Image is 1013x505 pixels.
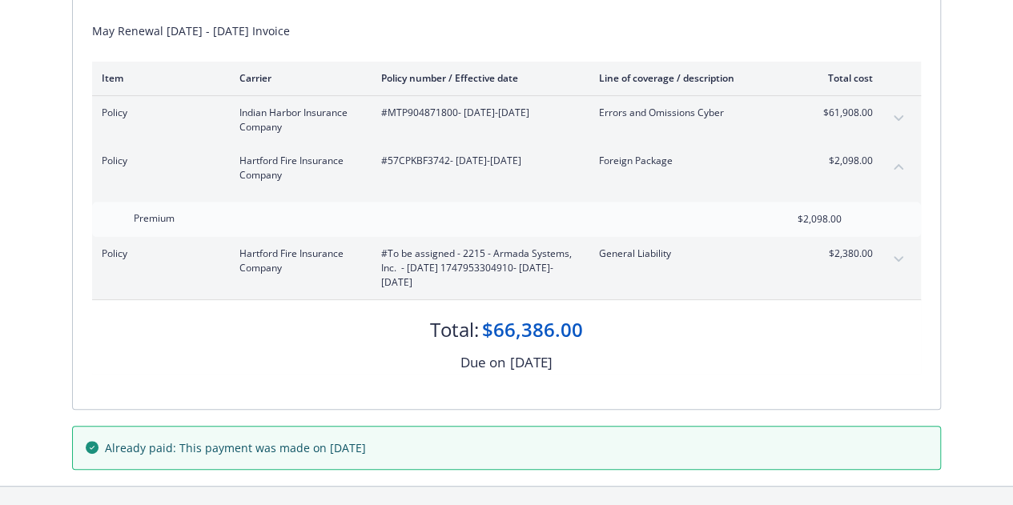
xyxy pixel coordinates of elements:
span: #To be assigned - 2215 - Armada Systems, Inc. - [DATE] 1747953304910 - [DATE]-[DATE] [381,246,573,290]
div: Item [102,71,214,85]
span: Foreign Package [599,154,787,168]
div: Total cost [813,71,873,85]
span: Already paid: This payment was made on [DATE] [105,439,366,456]
div: PolicyHartford Fire Insurance Company#To be assigned - 2215 - Armada Systems, Inc. - [DATE] 17479... [92,237,921,299]
span: $2,098.00 [813,154,873,168]
div: $66,386.00 [482,316,583,343]
button: expand content [886,106,911,131]
span: Hartford Fire Insurance Company [239,154,356,182]
div: PolicyIndian Harbor Insurance Company#MTP904871800- [DATE]-[DATE]Errors and Omissions Cyber$61,90... [92,96,921,144]
div: May Renewal [DATE] - [DATE] Invoice [92,22,921,39]
button: collapse content [886,154,911,179]
span: Policy [102,246,214,261]
button: expand content [886,246,911,272]
span: Errors and Omissions Cyber [599,106,787,120]
div: PolicyHartford Fire Insurance Company#57CPKBF3742- [DATE]-[DATE]Foreign Package$2,098.00collapse ... [92,144,921,192]
div: Line of coverage / description [599,71,787,85]
div: Policy number / Effective date [381,71,573,85]
span: Indian Harbor Insurance Company [239,106,356,134]
div: Due on [460,352,505,373]
span: Policy [102,106,214,120]
span: Hartford Fire Insurance Company [239,246,356,275]
span: Premium [134,211,175,225]
span: General Liability [599,246,787,261]
span: Policy [102,154,214,168]
span: #57CPKBF3742 - [DATE]-[DATE] [381,154,573,168]
div: Carrier [239,71,356,85]
div: Total: [430,316,479,343]
span: $61,908.00 [813,106,873,120]
span: #MTP904871800 - [DATE]-[DATE] [381,106,573,120]
div: [DATE] [510,352,553,373]
span: $2,380.00 [813,246,873,261]
input: 0.00 [747,207,851,231]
